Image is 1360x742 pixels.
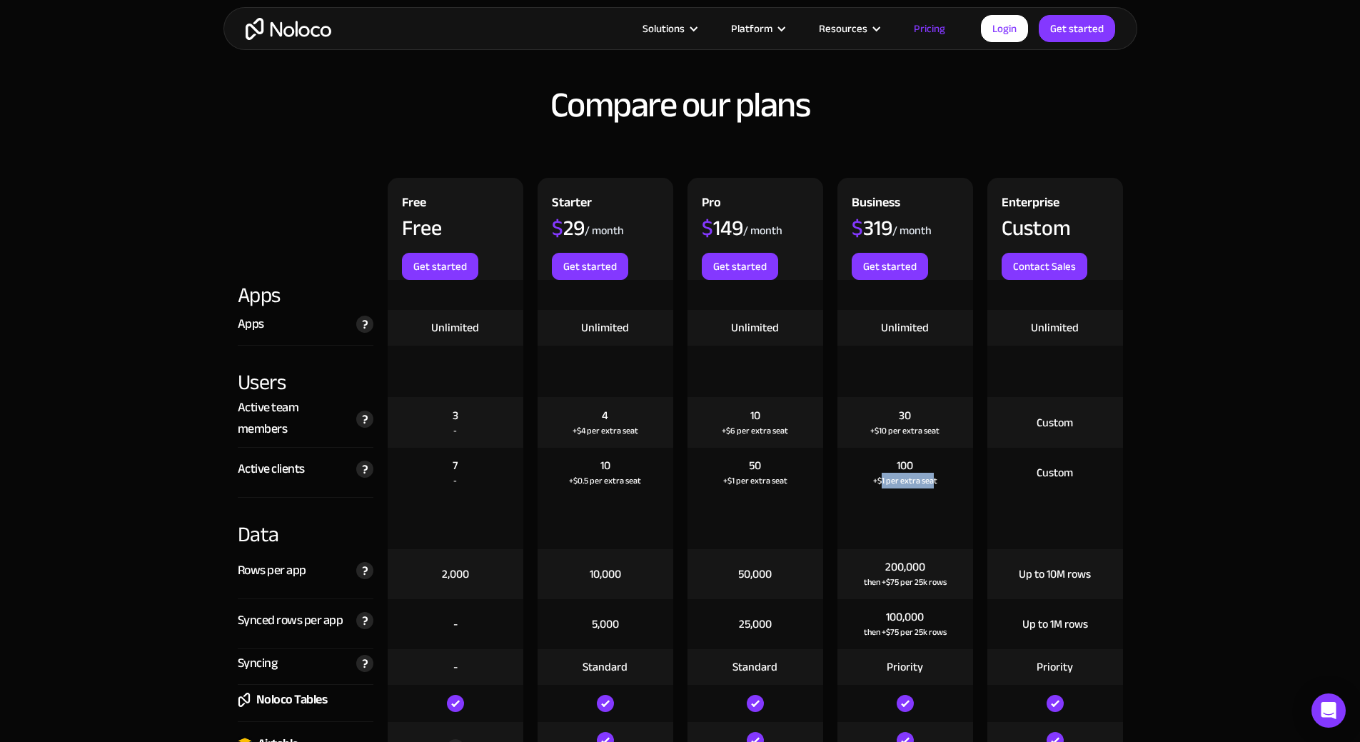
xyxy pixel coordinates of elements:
a: Get started [552,253,628,280]
div: Enterprise [1002,192,1059,217]
div: / month [892,223,932,239]
div: +$1 per extra seat [873,473,937,488]
div: 30 [899,408,911,423]
div: Platform [731,19,772,38]
a: Get started [702,253,778,280]
a: Contact Sales [1002,253,1087,280]
div: Apps [238,280,373,310]
div: Unlimited [731,320,779,336]
div: Custom [1002,217,1071,239]
a: Login [981,15,1028,42]
div: Solutions [643,19,685,38]
div: 3 [453,408,458,423]
div: Unlimited [1031,320,1079,336]
div: 10 [750,408,760,423]
div: Resources [819,19,867,38]
div: 4 [602,408,608,423]
div: then +$75 per 25k rows [864,625,947,639]
div: then +$75 per 25k rows [864,575,947,589]
div: Business [852,192,900,217]
a: Get started [852,253,928,280]
div: 5,000 [592,616,619,632]
div: - [453,473,457,488]
a: Get started [1039,15,1115,42]
div: Apps [238,314,264,335]
div: +$0.5 per extra seat [569,473,641,488]
div: Priority [887,659,923,675]
div: Open Intercom Messenger [1311,693,1346,728]
div: 29 [552,217,585,239]
div: - [453,659,458,675]
div: 50 [749,458,761,473]
div: Standard [732,659,777,675]
div: Standard [583,659,628,675]
div: 50,000 [738,566,772,582]
div: Users [238,346,373,397]
div: 100,000 [886,609,924,625]
div: Up to 1M rows [1022,616,1088,632]
div: Priority [1037,659,1073,675]
div: 7 [453,458,458,473]
div: Free [402,217,442,239]
div: +$4 per extra seat [573,423,638,438]
div: Unlimited [581,320,629,336]
div: +$1 per extra seat [723,473,787,488]
div: Free [402,192,426,217]
div: +$6 per extra seat [722,423,788,438]
div: 25,000 [739,616,772,632]
div: / month [585,223,624,239]
div: Up to 10M rows [1019,566,1091,582]
span: $ [552,208,563,248]
div: - [453,616,458,632]
span: $ [852,208,863,248]
div: / month [743,223,782,239]
a: Get started [402,253,478,280]
div: Unlimited [431,320,479,336]
div: 100 [897,458,913,473]
div: Syncing [238,653,278,674]
div: Starter [552,192,592,217]
div: Platform [713,19,801,38]
div: 10,000 [590,566,621,582]
div: Unlimited [881,320,929,336]
div: Solutions [625,19,713,38]
div: Noloco Tables [256,689,328,711]
a: home [246,18,331,40]
div: Data [238,498,373,549]
div: +$10 per extra seat [870,423,940,438]
div: 149 [702,217,743,239]
div: Active team members [238,397,349,440]
div: Pro [702,192,721,217]
div: Resources [801,19,896,38]
div: 319 [852,217,892,239]
a: Pricing [896,19,963,38]
h2: Compare our plans [238,86,1123,124]
div: Custom [1037,465,1073,481]
div: 200,000 [885,559,925,575]
div: Active clients [238,458,305,480]
div: Synced rows per app [238,610,343,631]
div: 10 [600,458,610,473]
div: Rows per app [238,560,306,581]
div: 2,000 [442,566,469,582]
span: $ [702,208,713,248]
div: Custom [1037,415,1073,431]
div: - [453,423,457,438]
